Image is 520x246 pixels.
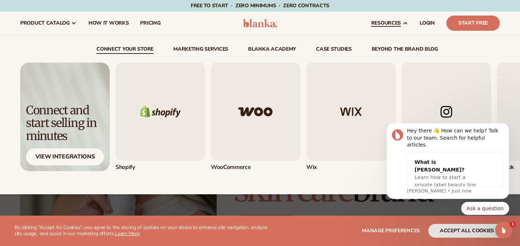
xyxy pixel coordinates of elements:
[20,63,110,171] a: Light background with shadow. Connect and start selling in minutes View Integrations
[306,63,396,171] a: Wix logo. Wix
[211,164,300,171] div: WooCommerce
[306,63,396,171] div: 3 / 5
[365,12,414,35] a: resources
[306,164,396,171] div: Wix
[83,12,135,35] a: How It Works
[211,63,300,171] a: Woo commerce logo. WooCommerce
[306,63,396,161] img: Wix logo.
[243,19,277,27] img: logo
[88,20,129,26] span: How It Works
[362,227,420,234] span: Manage preferences
[446,16,500,31] a: Start Free
[31,4,128,25] div: Hey there 👋 How can we help? Talk to our team. Search for helpful articles.
[428,224,506,238] button: accept all cookies
[371,20,401,26] span: resources
[31,64,128,71] p: Message from Lee, sent Just now
[26,104,104,143] div: Connect and start selling in minutes
[173,47,228,54] a: Marketing services
[116,63,205,161] img: Shopify logo.
[14,225,272,237] p: By clicking "Accept All Cookies", you agree to the storing of cookies on your device to enhance s...
[420,20,435,26] span: LOGIN
[31,4,128,63] div: Message content
[134,12,166,35] a: pricing
[211,63,300,171] div: 2 / 5
[191,2,329,9] span: Free to start · ZERO minimums · ZERO contracts
[26,148,104,165] div: View Integrations
[495,221,512,239] iframe: Intercom live chat
[402,63,491,171] a: Instagram logo. Instagram
[248,47,296,54] a: Blanka Academy
[39,35,106,50] div: What is [PERSON_NAME]?
[96,47,153,54] a: connect your store
[20,63,110,171] img: Light background with shadow.
[32,29,113,79] div: What is [PERSON_NAME]?Learn how to start a private label beauty line with [PERSON_NAME]
[211,63,300,161] img: Woo commerce logo.
[116,63,205,171] a: Shopify logo. Shopify
[20,20,70,26] span: product catalog
[14,12,83,35] a: product catalog
[11,79,134,92] div: Quick reply options
[376,123,520,219] iframe: Intercom notifications message
[39,51,101,72] span: Learn how to start a private label beauty line with [PERSON_NAME]
[16,6,28,17] img: Profile image for Lee
[316,47,352,54] a: case studies
[510,221,516,227] span: 1
[115,230,139,237] a: Learn More
[402,63,491,171] div: 4 / 5
[362,224,420,238] button: Manage preferences
[86,79,134,92] button: Quick reply: Ask a question
[116,63,205,171] div: 1 / 5
[402,63,491,161] img: Instagram logo.
[414,12,441,35] a: LOGIN
[116,164,205,171] div: Shopify
[372,47,438,54] a: beyond the brand blog
[140,20,160,26] span: pricing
